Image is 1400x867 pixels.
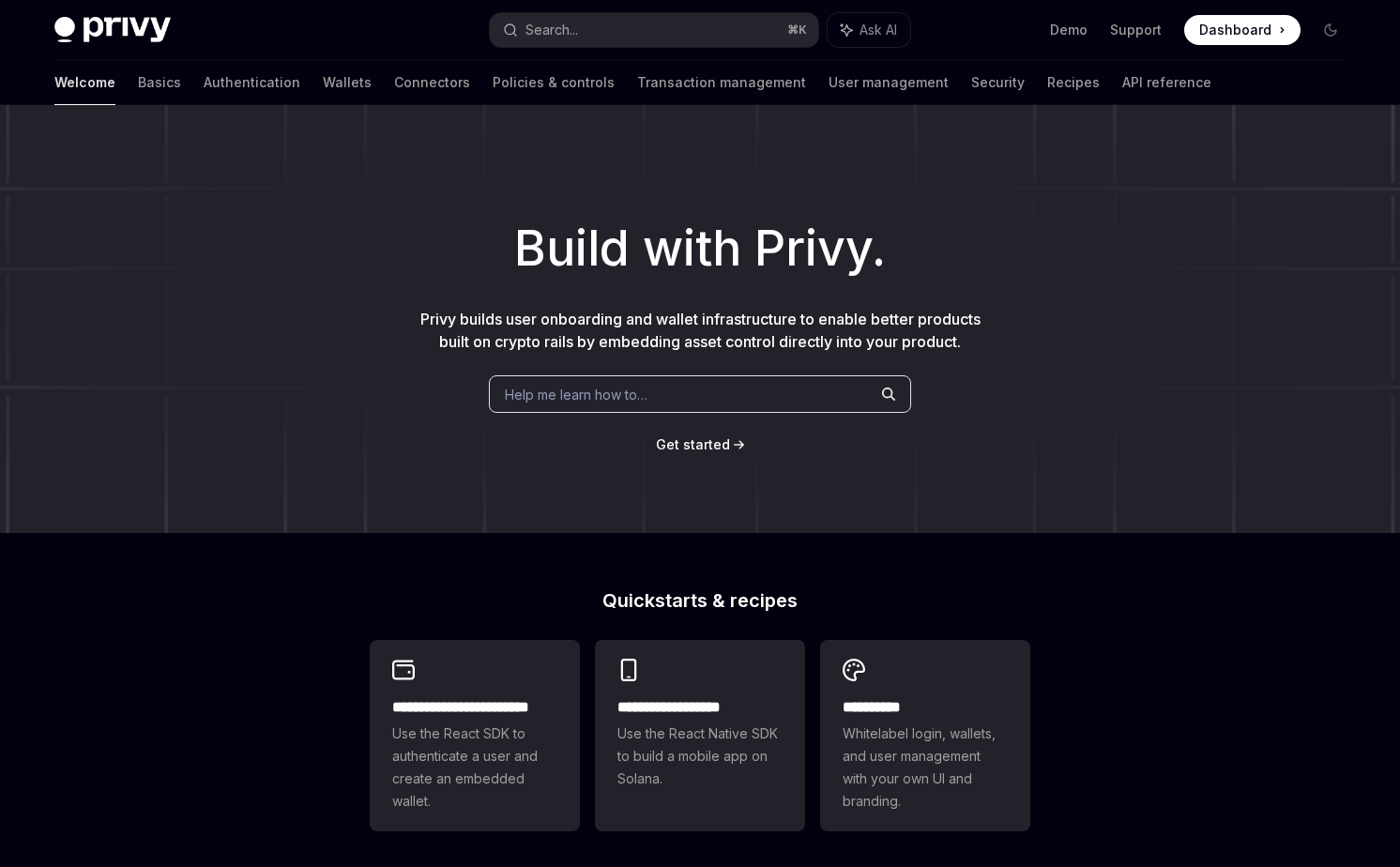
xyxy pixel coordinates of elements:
button: Toggle dark mode [1316,15,1346,45]
a: API reference [1122,60,1211,105]
a: **** **** **** ***Use the React Native SDK to build a mobile app on Solana. [595,640,805,831]
a: Dashboard [1184,15,1301,45]
a: Transaction management [637,60,806,105]
span: Whitelabel login, wallets, and user management with your own UI and branding. [843,722,1008,813]
span: Use the React SDK to authenticate a user and create an embedded wallet. [392,722,557,813]
h1: Build with Privy. [30,212,1370,285]
span: Dashboard [1199,21,1271,39]
span: Help me learn how to… [505,385,647,404]
a: Recipes [1047,60,1100,105]
a: Wallets [323,60,372,105]
span: Ask AI [860,21,897,39]
span: ⌘ K [787,23,807,38]
h2: Quickstarts & recipes [370,591,1030,610]
button: Ask AI [828,13,910,47]
a: Basics [138,60,181,105]
a: Policies & controls [493,60,615,105]
a: Welcome [54,60,115,105]
a: User management [829,60,949,105]
span: Get started [656,436,730,452]
a: Connectors [394,60,470,105]
span: Privy builds user onboarding and wallet infrastructure to enable better products built on crypto ... [420,310,981,351]
button: Search...⌘K [490,13,818,47]
a: Support [1110,21,1162,39]
a: Get started [656,435,730,454]
span: Use the React Native SDK to build a mobile app on Solana. [617,722,783,790]
a: Security [971,60,1025,105]
a: Authentication [204,60,300,105]
img: dark logo [54,17,171,43]
div: Search... [525,19,578,41]
a: **** *****Whitelabel login, wallets, and user management with your own UI and branding. [820,640,1030,831]
a: Demo [1050,21,1088,39]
